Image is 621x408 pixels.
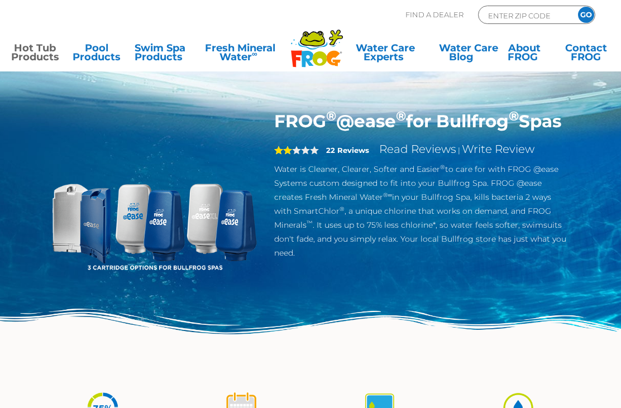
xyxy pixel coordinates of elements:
p: Find A Dealer [405,6,464,24]
sup: ∞ [252,49,257,58]
p: Water is Cleaner, Clearer, Softer and Easier to care for with FROG @ease Systems custom designed ... [274,162,571,260]
img: bullfrog-product-hero.png [50,111,257,318]
a: AboutFROG [500,44,548,66]
a: Hot TubProducts [11,44,59,66]
a: Read Reviews [379,142,456,156]
sup: ® [509,108,519,124]
strong: 22 Reviews [326,146,369,155]
input: GO [578,7,594,23]
a: ContactFROG [562,44,610,66]
a: PoolProducts [73,44,121,66]
span: 2 [274,146,292,155]
sup: ® [326,108,336,124]
sup: ® [440,164,445,171]
input: Zip Code Form [487,9,562,22]
a: Water CareExperts [345,44,425,66]
span: | [458,146,460,155]
a: Fresh MineralWater∞ [196,44,284,66]
h1: FROG @ease for Bullfrog Spas [274,111,571,132]
sup: ™ [307,219,313,227]
sup: ® [340,205,345,213]
a: Swim SpaProducts [135,44,183,66]
a: Write Review [462,142,534,156]
sup: ® [396,108,406,124]
a: Water CareBlog [439,44,487,66]
sup: ®∞ [383,191,393,199]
